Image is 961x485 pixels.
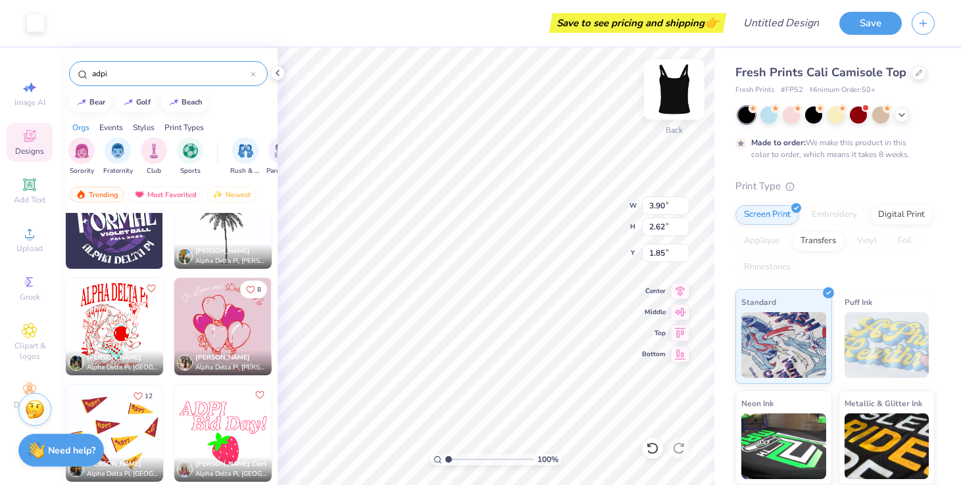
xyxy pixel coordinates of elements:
span: Parent's Weekend [266,166,297,176]
div: filter for Parent's Weekend [266,137,297,176]
div: Applique [735,231,788,251]
span: [PERSON_NAME] [195,353,250,362]
img: d4067e0a-d658-4766-9ca0-111d106ecddc [162,278,260,375]
img: Avatar [177,461,193,477]
span: Metallic & Glitter Ink [845,396,922,410]
img: Avatar [68,461,84,477]
img: Newest.gif [212,190,223,199]
img: trend_line.gif [123,99,134,106]
button: Save [839,12,902,35]
img: Fraternity Image [111,143,125,158]
div: Embroidery [803,205,866,225]
div: filter for Fraternity [103,137,133,176]
span: Minimum Order: 50 + [810,85,875,96]
span: 👉 [704,14,719,30]
div: golf [136,99,151,106]
img: Club Image [147,143,161,158]
button: Like [252,387,268,403]
img: 4245f898-7fb2-415b-be1b-3cdf4c542ab1 [271,172,368,269]
img: Rush & Bid Image [238,143,253,158]
span: Alpha Delta Pi, [GEOGRAPHIC_DATA][PERSON_NAME] [195,469,266,479]
button: filter button [177,137,203,176]
div: Digital Print [870,205,933,225]
div: We make this product in this color to order, which means it takes 8 weeks. [751,137,913,160]
div: beach [182,99,203,106]
button: filter button [68,137,95,176]
input: Untitled Design [733,10,829,36]
span: Bottom [642,350,666,359]
button: bear [69,93,111,112]
div: Newest [207,187,257,202]
img: a466ff4b-9441-4879-8a0c-8eee61ef267a [162,172,260,269]
img: 788f9835-3e25-46a2-845d-a6ec37864c1c [174,384,272,482]
img: Back [648,63,701,116]
div: Most Favorited [128,187,203,202]
span: [PERSON_NAME] Clerk [195,459,268,469]
span: Neon Ink [741,396,774,410]
div: Vinyl [849,231,885,251]
span: Alpha Delta Pi, [PERSON_NAME][GEOGRAPHIC_DATA] [195,256,266,266]
div: Trending [70,187,124,202]
span: Standard [741,295,776,309]
div: filter for Sorority [68,137,95,176]
span: Add Text [14,195,45,205]
button: filter button [141,137,167,176]
span: 12 [145,393,153,400]
span: Top [642,329,666,338]
div: Orgs [72,122,89,133]
span: Greek [20,292,40,302]
span: Fraternity [103,166,133,176]
img: 31ff94d9-2e95-497d-ae7a-e18a6ebf513b [271,278,368,375]
span: Image AI [14,97,45,108]
img: trend_line.gif [168,99,179,106]
span: Sorority [70,166,94,176]
img: b311f003-5388-4d86-a780-626e17c3db06 [66,384,163,482]
img: Avatar [177,248,193,264]
div: Styles [133,122,155,133]
div: bear [89,99,105,106]
span: Rush & Bid [230,166,260,176]
span: Clipart & logos [7,340,53,361]
img: Sports Image [183,143,198,158]
div: filter for Rush & Bid [230,137,260,176]
div: Transfers [792,231,845,251]
span: Center [642,287,666,296]
strong: Need help? [48,444,95,457]
button: Like [240,281,267,298]
div: Events [99,122,123,133]
div: filter for Club [141,137,167,176]
button: golf [116,93,157,112]
button: filter button [103,137,133,176]
img: Puff Ink [845,312,929,378]
span: Alpha Delta Pi, [GEOGRAPHIC_DATA][US_STATE] [87,469,158,479]
div: Rhinestones [735,258,799,277]
button: Like [128,387,159,405]
div: Foil [889,231,920,251]
button: beach [161,93,209,112]
span: Designs [15,146,44,156]
div: Back [666,124,683,136]
span: [PERSON_NAME] [195,246,250,256]
img: bf25e625-b181-4b67-8fa3-f304d1ef0061 [174,278,272,375]
img: a65d4455-69f1-46aa-9a51-8b710e882a31 [66,278,163,375]
span: # FP52 [781,85,803,96]
span: Fresh Prints Cali Camisole Top [735,64,906,80]
input: Try "Alpha" [91,67,251,80]
img: d50bf840-22f5-4114-9ad6-8faa67676600 [66,172,163,269]
button: Like [143,281,159,296]
span: Puff Ink [845,295,872,309]
span: [PERSON_NAME] [87,353,141,362]
span: Decorate [14,400,45,410]
div: filter for Sports [177,137,203,176]
img: Avatar [177,355,193,371]
span: Alpha Delta Pi, [PERSON_NAME][GEOGRAPHIC_DATA] [195,363,266,373]
span: 100 % [537,453,558,465]
span: Upload [16,243,43,254]
img: Standard [741,312,826,378]
span: Club [147,166,161,176]
img: 663f93f7-3333-402c-a1e7-370de1c2b2b4 [162,384,260,482]
img: Neon Ink [741,413,826,479]
div: Print Type [735,179,935,194]
span: Fresh Prints [735,85,774,96]
button: filter button [230,137,260,176]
